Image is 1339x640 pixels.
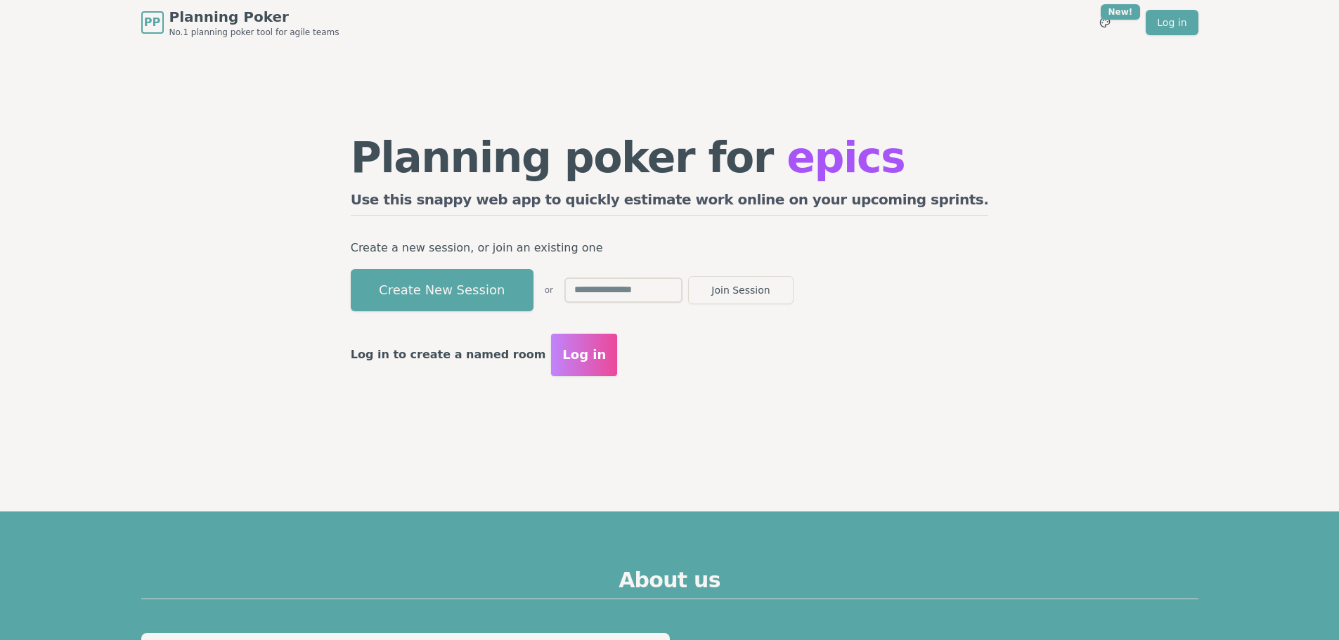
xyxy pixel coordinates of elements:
[787,133,905,182] span: epics
[169,27,339,38] span: No.1 planning poker tool for agile teams
[1101,4,1141,20] div: New!
[545,285,553,296] span: or
[562,345,606,365] span: Log in
[141,568,1198,599] h2: About us
[351,345,546,365] p: Log in to create a named room
[1092,10,1118,35] button: New!
[144,14,160,31] span: PP
[351,238,989,258] p: Create a new session, or join an existing one
[351,136,989,178] h1: Planning poker for
[688,276,794,304] button: Join Session
[1146,10,1198,35] a: Log in
[351,190,989,216] h2: Use this snappy web app to quickly estimate work online on your upcoming sprints.
[551,334,617,376] button: Log in
[351,269,533,311] button: Create New Session
[169,7,339,27] span: Planning Poker
[141,7,339,38] a: PPPlanning PokerNo.1 planning poker tool for agile teams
